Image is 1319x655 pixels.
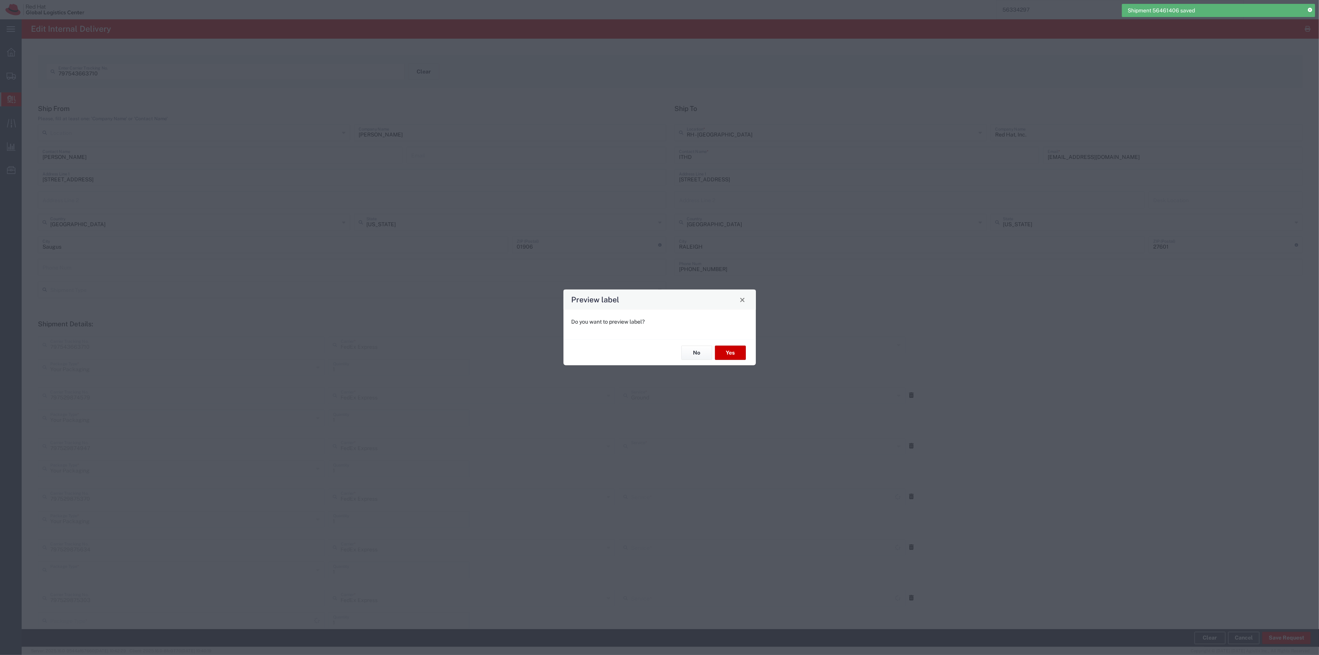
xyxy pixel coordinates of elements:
[681,346,712,360] button: No
[1128,7,1195,15] span: Shipment 56461406 saved
[715,346,746,360] button: Yes
[737,294,748,305] button: Close
[572,318,748,326] p: Do you want to preview label?
[571,294,619,305] h4: Preview label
